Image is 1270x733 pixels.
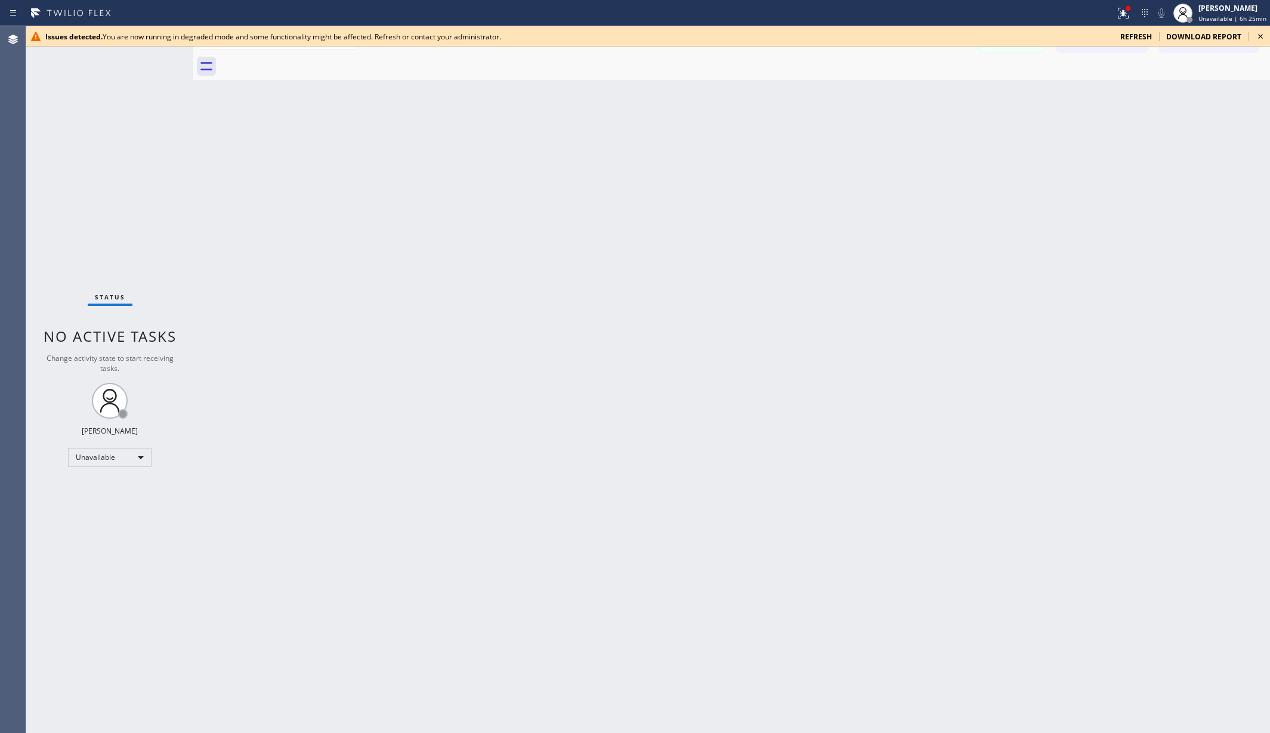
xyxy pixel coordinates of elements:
[44,326,177,346] span: No active tasks
[1198,3,1266,13] div: [PERSON_NAME]
[45,32,1111,42] div: You are now running in degraded mode and some functionality might be affected. Refresh or contact...
[1166,32,1241,42] span: download report
[47,353,174,373] span: Change activity state to start receiving tasks.
[82,426,138,436] div: [PERSON_NAME]
[95,293,125,301] span: Status
[1153,5,1170,21] button: Mute
[45,32,103,42] b: Issues detected.
[1120,32,1152,42] span: refresh
[68,448,152,467] div: Unavailable
[1198,14,1266,23] span: Unavailable | 6h 25min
